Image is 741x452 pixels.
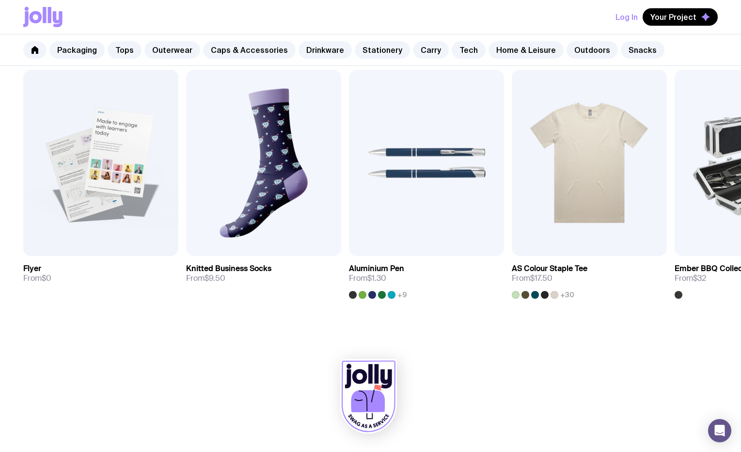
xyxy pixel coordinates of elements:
a: Drinkware [299,41,352,59]
a: Knitted Business SocksFrom$9.50 [186,256,341,291]
a: Snacks [621,41,664,59]
a: FlyerFrom$0 [23,256,178,291]
h3: Flyer [23,264,41,274]
h3: Knitted Business Socks [186,264,271,274]
h3: Aluminium Pen [349,264,404,274]
span: From [186,274,225,283]
a: Tops [108,41,142,59]
a: Aluminium PenFrom$1.30+9 [349,256,504,299]
a: Tech [452,41,486,59]
span: From [23,274,51,283]
span: From [349,274,386,283]
span: +9 [397,291,407,299]
a: Stationery [355,41,410,59]
button: Your Project [643,8,718,26]
span: +30 [560,291,574,299]
span: $17.50 [530,273,552,283]
span: $1.30 [367,273,386,283]
span: $32 [693,273,706,283]
span: $0 [42,273,51,283]
span: From [675,274,706,283]
a: Caps & Accessories [203,41,296,59]
a: Home & Leisure [489,41,564,59]
span: $9.50 [205,273,225,283]
span: From [512,274,552,283]
h3: AS Colour Staple Tee [512,264,587,274]
a: AS Colour Staple TeeFrom$17.50+30 [512,256,667,299]
a: Outerwear [144,41,200,59]
button: Log In [615,8,638,26]
a: Outdoors [567,41,618,59]
a: Packaging [49,41,105,59]
div: Open Intercom Messenger [708,419,731,442]
a: Carry [413,41,449,59]
span: Your Project [650,12,696,22]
